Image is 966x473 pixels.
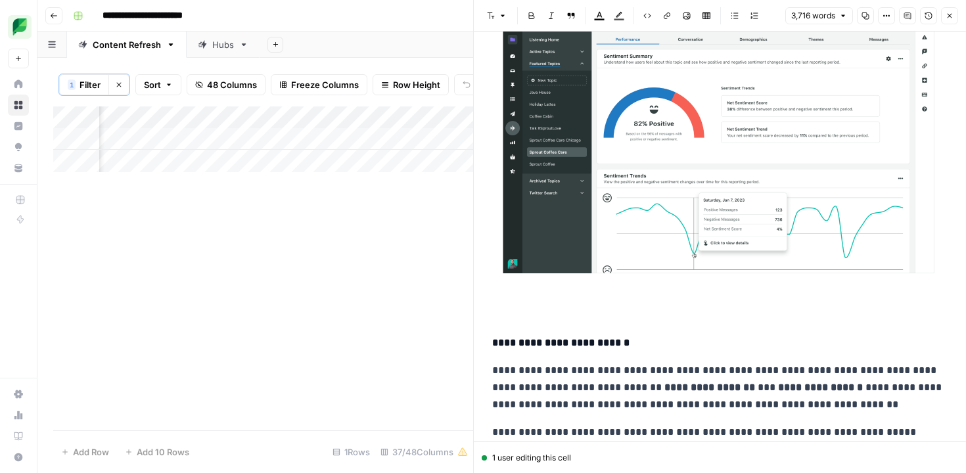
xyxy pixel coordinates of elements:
span: Filter [80,78,101,91]
span: Add 10 Rows [137,445,189,459]
div: 1 [68,79,76,90]
span: 1 [70,79,74,90]
div: 37/48 Columns [375,441,473,462]
button: Add 10 Rows [117,441,197,462]
a: Insights [8,116,29,137]
a: Hubs [187,32,260,58]
button: 3,716 words [785,7,853,24]
span: 48 Columns [207,78,257,91]
button: Freeze Columns [271,74,367,95]
div: Hubs [212,38,234,51]
div: 1 Rows [327,441,375,462]
button: Sort [135,74,181,95]
span: Row Height [393,78,440,91]
span: 3,716 words [791,10,835,22]
a: Browse [8,95,29,116]
a: Opportunities [8,137,29,158]
button: Add Row [53,441,117,462]
button: Help + Support [8,447,29,468]
div: Content Refresh [93,38,161,51]
button: Workspace: SproutSocial [8,11,29,43]
a: Usage [8,405,29,426]
a: Your Data [8,158,29,179]
span: Freeze Columns [291,78,359,91]
span: Add Row [73,445,109,459]
button: Row Height [373,74,449,95]
div: 1 user editing this cell [482,452,958,464]
img: SproutSocial Logo [8,15,32,39]
a: Learning Hub [8,426,29,447]
button: 1Filter [59,74,108,95]
a: Content Refresh [67,32,187,58]
button: 48 Columns [187,74,265,95]
a: Home [8,74,29,95]
span: Sort [144,78,161,91]
a: Settings [8,384,29,405]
